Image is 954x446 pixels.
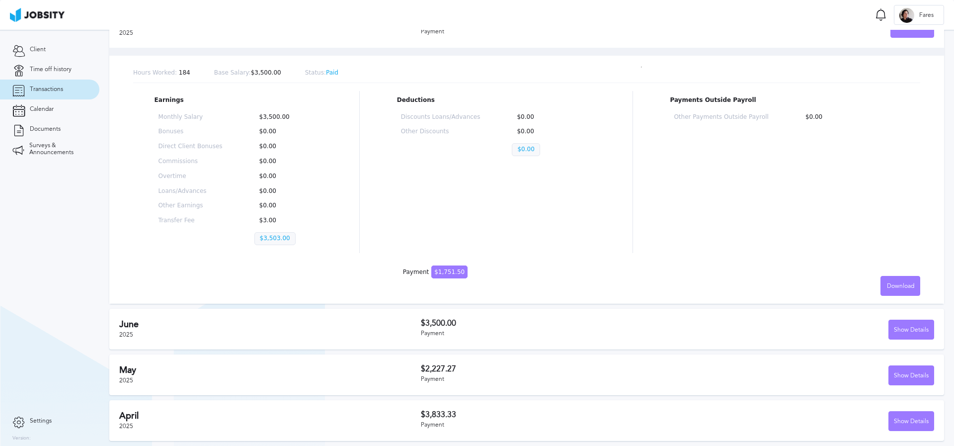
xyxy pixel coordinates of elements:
span: $1,751.50 [431,266,468,278]
div: F [899,8,914,23]
p: Direct Client Bonuses [159,143,223,150]
span: Documents [30,126,61,133]
div: Payment [421,330,678,337]
span: 2025 [119,331,133,338]
h2: June [119,319,421,330]
div: Payment [421,376,678,383]
p: Paid [305,70,338,77]
p: Bonuses [159,128,223,135]
div: Show Details [889,412,934,432]
p: Deductions [397,97,595,104]
h3: $2,227.27 [421,364,678,373]
span: Fares [914,12,939,19]
span: Calendar [30,106,54,113]
p: Monthly Salary [159,114,223,121]
p: $0.00 [254,158,318,165]
p: Overtime [159,173,223,180]
p: Earnings [155,97,322,104]
p: $0.00 [512,114,591,121]
span: Transactions [30,86,63,93]
p: $0.00 [254,188,318,195]
h2: May [119,365,421,375]
span: Base Salary: [214,69,251,76]
p: Other Payments Outside Payroll [674,114,768,121]
h3: $3,833.33 [421,410,678,419]
span: 2025 [119,377,133,384]
p: Payments Outside Payroll [670,97,899,104]
p: $0.00 [512,143,540,156]
p: 184 [133,70,190,77]
p: $0.00 [254,173,318,180]
span: Download [887,283,914,290]
p: Other Discounts [401,128,480,135]
div: Payment [421,422,678,429]
button: Show Details [888,320,934,340]
h2: April [119,411,421,421]
div: Show Details [889,366,934,386]
p: Other Earnings [159,202,223,209]
p: Loans/Advances [159,188,223,195]
span: Settings [30,418,52,425]
div: Payment [403,269,468,276]
button: Show Details [888,411,934,431]
span: 2025 [119,423,133,430]
p: $0.00 [512,128,591,135]
h3: $3,500.00 [421,319,678,328]
label: Version: [12,436,31,442]
p: Discounts Loans/Advances [401,114,480,121]
img: ab4bad089aa723f57921c736e9817d99.png [10,8,65,22]
span: Client [30,46,46,53]
button: FFares [894,5,944,25]
p: $0.00 [800,114,895,121]
button: Download [880,276,920,296]
p: $3,500.00 [214,70,281,77]
span: Status: [305,69,326,76]
p: Transfer Fee [159,217,223,224]
p: Commissions [159,158,223,165]
p: $3,503.00 [254,232,296,245]
span: 2025 [119,29,133,36]
span: Hours Worked: [133,69,177,76]
div: Payment [421,28,678,35]
p: $3.00 [254,217,318,224]
p: $0.00 [254,202,318,209]
div: Show Details [889,320,934,340]
p: $3,500.00 [254,114,318,121]
button: Hide Details [890,18,934,38]
p: $0.00 [254,128,318,135]
p: $0.00 [254,143,318,150]
span: Time off history [30,66,72,73]
span: Surveys & Announcements [29,142,87,156]
button: Show Details [888,365,934,385]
